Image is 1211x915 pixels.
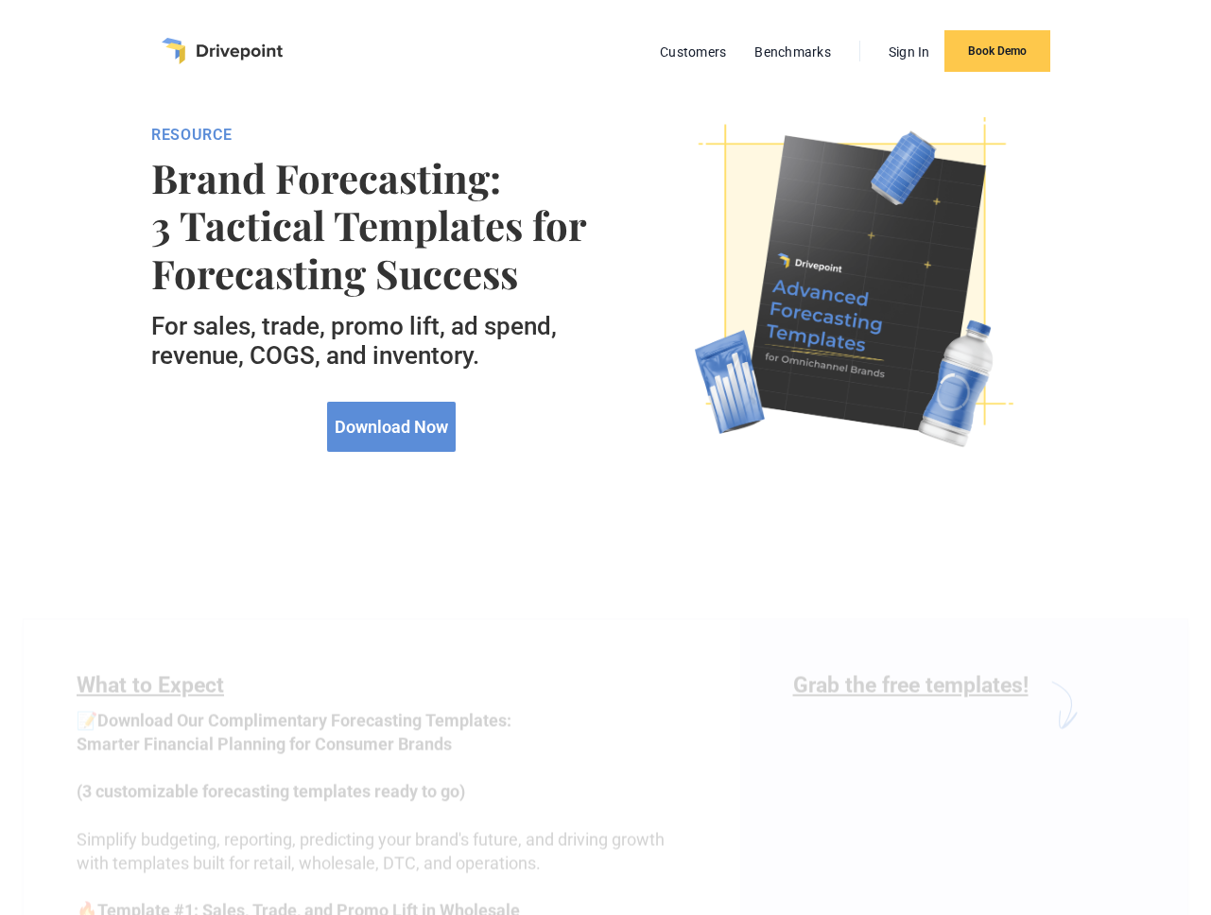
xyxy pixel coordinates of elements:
strong: (3 customizable forecasting templates ready to go) [77,781,465,801]
a: Download Now [327,402,456,452]
a: home [162,38,283,64]
span: What to Expect [77,672,224,698]
a: Customers [650,40,735,64]
strong: Download Our Complimentary Forecasting Templates: Smarter Financial Planning for Consumer Brands [77,710,511,753]
h5: For sales, trade, promo lift, ad spend, revenue, COGS, and inventory. [151,312,631,371]
h6: Grab the free templates! [793,672,1029,737]
strong: Brand Forecasting: 3 Tactical Templates for Forecasting Success [151,154,631,297]
div: RESOURCE [151,126,631,145]
a: Benchmarks [745,40,840,64]
a: Book Demo [944,30,1050,72]
a: Sign In [879,40,940,64]
img: arrow [1029,672,1094,737]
